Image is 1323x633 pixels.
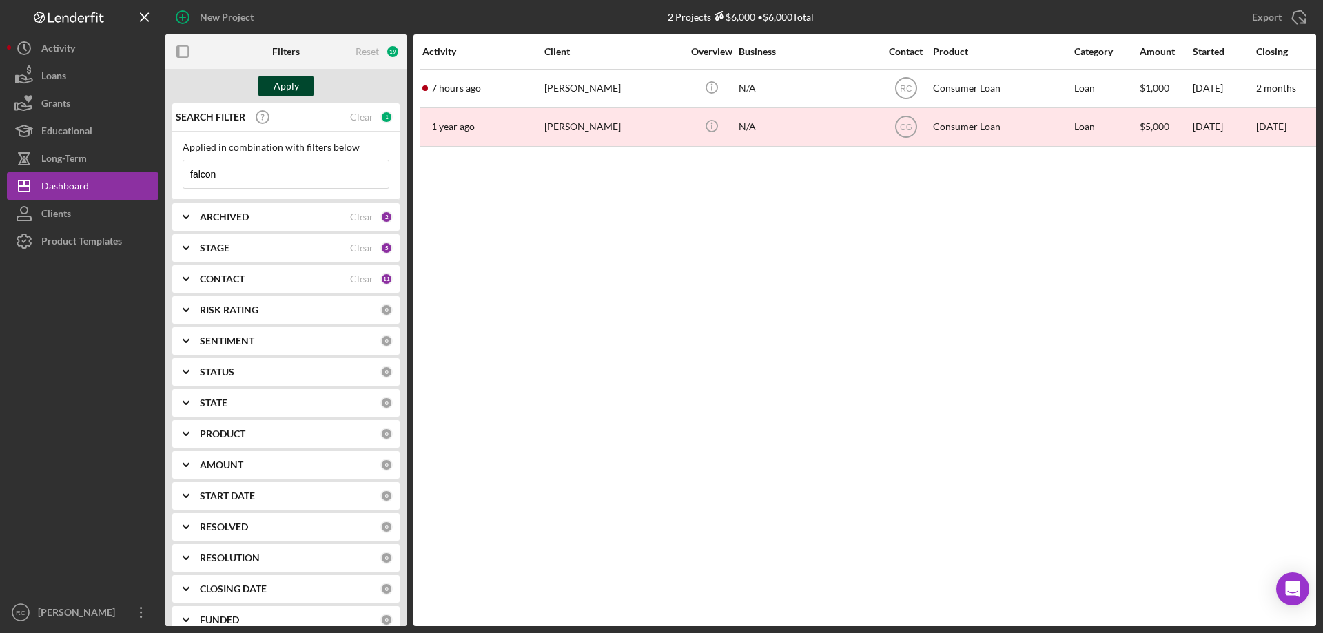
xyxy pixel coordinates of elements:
[200,3,254,31] div: New Project
[34,599,124,630] div: [PERSON_NAME]
[739,109,876,145] div: N/A
[380,304,393,316] div: 0
[1238,3,1316,31] button: Export
[200,552,260,563] b: RESOLUTION
[900,123,912,132] text: CG
[200,490,255,501] b: START DATE
[544,46,682,57] div: Client
[933,109,1071,145] div: Consumer Loan
[41,62,66,93] div: Loans
[7,227,158,255] button: Product Templates
[41,117,92,148] div: Educational
[1140,82,1169,94] span: $1,000
[200,521,248,532] b: RESOLVED
[380,428,393,440] div: 0
[1193,70,1255,107] div: [DATE]
[200,211,249,222] b: ARCHIVED
[1140,46,1191,57] div: Amount
[686,46,737,57] div: Overview
[933,46,1071,57] div: Product
[356,46,379,57] div: Reset
[41,34,75,65] div: Activity
[1193,46,1255,57] div: Started
[165,3,267,31] button: New Project
[380,490,393,502] div: 0
[380,614,393,626] div: 0
[176,112,245,123] b: SEARCH FILTER
[7,200,158,227] button: Clients
[544,70,682,107] div: [PERSON_NAME]
[7,117,158,145] button: Educational
[183,142,389,153] div: Applied in combination with filters below
[380,111,393,123] div: 1
[431,83,481,94] time: 2025-09-10 13:30
[200,366,234,377] b: STATUS
[1193,109,1255,145] div: [DATE]
[7,34,158,62] button: Activity
[431,121,475,132] time: 2024-08-15 12:25
[1074,70,1138,107] div: Loan
[7,62,158,90] button: Loans
[386,45,400,59] div: 19
[272,46,300,57] b: Filters
[350,112,373,123] div: Clear
[350,242,373,253] div: Clear
[880,46,932,57] div: Contact
[200,397,227,408] b: STATE
[41,172,89,203] div: Dashboard
[380,583,393,595] div: 0
[380,273,393,285] div: 11
[544,109,682,145] div: [PERSON_NAME]
[380,397,393,409] div: 0
[739,46,876,57] div: Business
[668,11,814,23] div: 2 Projects • $6,000 Total
[380,459,393,471] div: 0
[380,521,393,533] div: 0
[1074,109,1138,145] div: Loan
[1252,3,1282,31] div: Export
[711,11,755,23] div: $6,000
[380,335,393,347] div: 0
[7,145,158,172] button: Long-Term
[200,428,245,439] b: PRODUCT
[7,90,158,117] button: Grants
[7,599,158,626] button: RC[PERSON_NAME]
[7,172,158,200] button: Dashboard
[1074,46,1138,57] div: Category
[380,242,393,254] div: 5
[200,335,254,346] b: SENTIMENT
[200,273,245,284] b: CONTACT
[739,70,876,107] div: N/A
[1140,109,1191,145] div: $5,000
[41,200,71,231] div: Clients
[274,76,299,96] div: Apply
[200,459,243,470] b: AMOUNT
[380,211,393,223] div: 2
[200,614,239,625] b: FUNDED
[900,84,912,94] text: RC
[200,304,258,315] b: RISK RATING
[350,211,373,222] div: Clear
[1256,82,1296,94] time: 2 months
[41,145,87,176] div: Long-Term
[350,273,373,284] div: Clear
[258,76,314,96] button: Apply
[380,366,393,378] div: 0
[380,552,393,564] div: 0
[933,70,1071,107] div: Consumer Loan
[422,46,543,57] div: Activity
[41,227,122,258] div: Product Templates
[41,90,70,121] div: Grants
[16,609,25,616] text: RC
[1276,572,1309,605] div: Open Intercom Messenger
[200,583,267,594] b: CLOSING DATE
[1256,121,1286,132] time: [DATE]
